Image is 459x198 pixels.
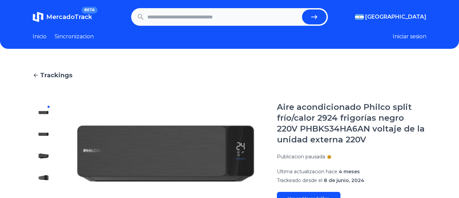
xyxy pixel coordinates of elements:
[38,172,49,183] img: Aire acondicionado Philco split frío/calor 2924 frigorías negro 220V PHBKS34HA6AN voltaje de la u...
[38,151,49,161] img: Aire acondicionado Philco split frío/calor 2924 frigorías negro 220V PHBKS34HA6AN voltaje de la u...
[33,33,47,41] a: Inicio
[324,177,364,183] span: 8 de junio, 2024
[33,71,426,80] a: Trackings
[40,71,72,80] span: Trackings
[277,169,337,175] span: Ultima actualizacion hace
[46,13,92,21] span: MercadoTrack
[277,153,325,160] p: Publicacion pausada
[55,33,94,41] a: Sincronizacion
[38,129,49,140] img: Aire acondicionado Philco split frío/calor 2924 frigorías negro 220V PHBKS34HA6AN voltaje de la u...
[33,12,43,22] img: MercadoTrack
[393,33,426,41] button: Iniciar sesion
[339,169,360,175] span: 4 meses
[277,102,426,145] h1: Aire acondicionado Philco split frío/calor 2924 frigorías negro 220V PHBKS34HA6AN voltaje de la u...
[277,177,322,183] span: Trackeado desde el
[82,7,98,14] span: BETA
[38,107,49,118] img: Aire acondicionado Philco split frío/calor 2924 frigorías negro 220V PHBKS34HA6AN voltaje de la u...
[355,14,364,20] img: Argentina
[365,13,426,21] span: [GEOGRAPHIC_DATA]
[355,13,426,21] button: [GEOGRAPHIC_DATA]
[33,12,92,22] a: MercadoTrackBETA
